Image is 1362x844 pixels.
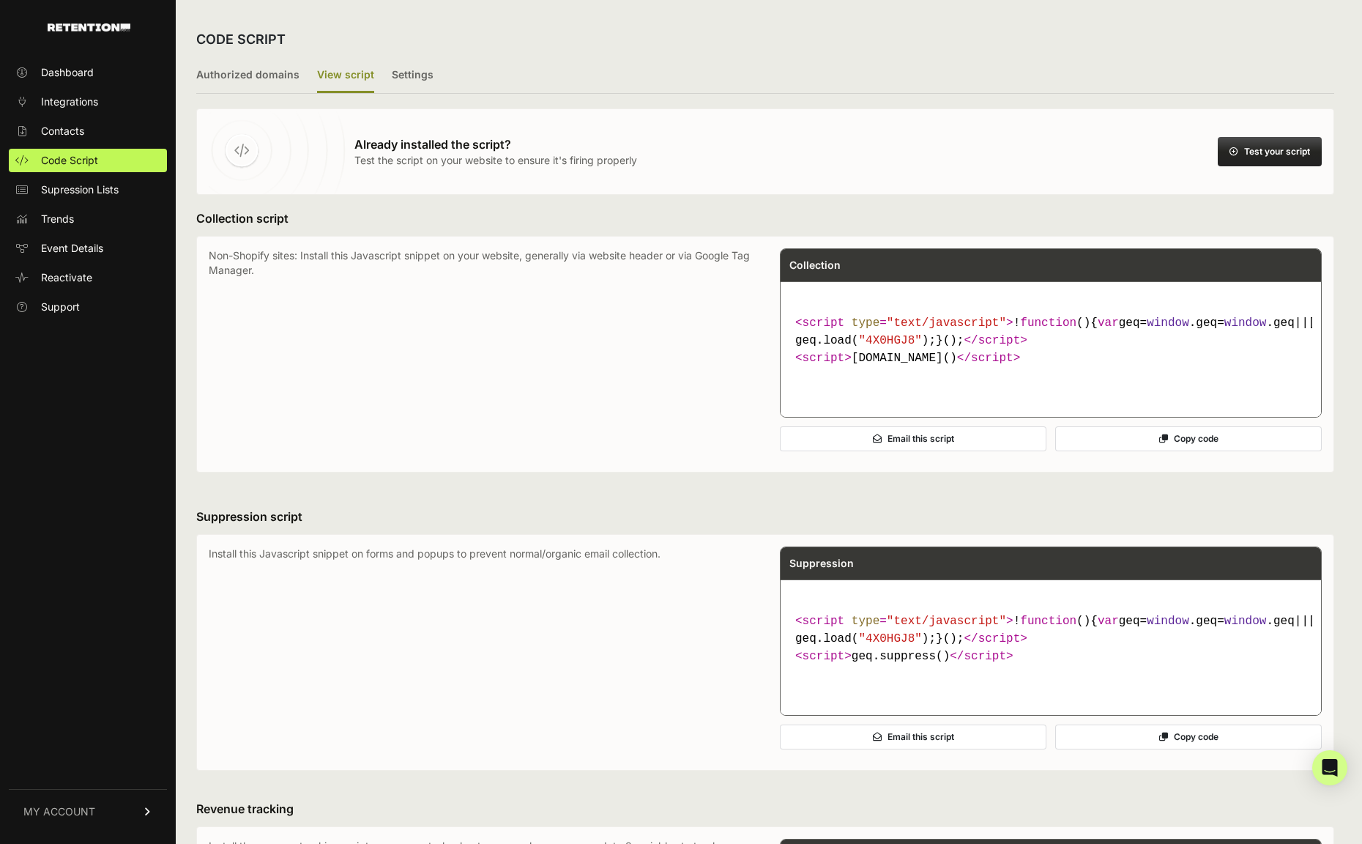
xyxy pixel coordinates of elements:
button: Email this script [780,725,1046,749]
a: Event Details [9,237,167,260]
div: Suppression [781,547,1321,580]
a: Supression Lists [9,178,167,201]
span: "4X0HGJ8" [858,334,921,347]
span: < = > [795,615,1013,628]
span: "4X0HGJ8" [858,632,921,645]
a: Integrations [9,90,167,114]
span: MY ACCOUNT [23,804,95,819]
label: Settings [392,59,433,93]
span: ( ) [1020,615,1090,628]
span: Integrations [41,95,98,109]
span: script [803,352,845,365]
p: Non-Shopify sites: Install this Javascript snippet on your website, generally via website header ... [209,248,751,460]
span: </ > [964,334,1027,347]
span: "text/javascript" [887,316,1006,330]
img: Retention.com [48,23,130,32]
span: Dashboard [41,65,94,80]
span: script [803,650,845,663]
a: Code Script [9,149,167,172]
span: Supression Lists [41,182,119,197]
code: geq.suppress() [789,607,1312,671]
p: Install this Javascript snippet on forms and popups to prevent normal/organic email collection. [209,547,751,758]
span: < > [795,650,852,663]
a: MY ACCOUNT [9,789,167,834]
span: type [852,615,879,628]
span: var [1098,615,1119,628]
label: Authorized domains [196,59,299,93]
span: </ > [964,632,1027,645]
span: script [803,316,845,330]
span: </ > [950,650,1013,663]
span: type [852,316,879,330]
span: function [1020,615,1076,628]
button: Copy code [1055,426,1322,451]
span: </ > [957,352,1020,365]
span: function [1020,316,1076,330]
span: < = > [795,316,1013,330]
span: window [1147,316,1189,330]
span: script [803,615,845,628]
span: window [1224,615,1267,628]
label: View script [317,59,374,93]
span: window [1224,316,1267,330]
span: script [971,352,1013,365]
a: Trends [9,207,167,231]
span: Event Details [41,241,103,256]
code: [DOMAIN_NAME]() [789,308,1312,373]
h3: Suppression script [196,508,1334,525]
h3: Already installed the script? [354,136,637,153]
span: Reactivate [41,270,92,285]
button: Copy code [1055,725,1322,749]
span: Support [41,300,80,314]
span: script [964,650,1006,663]
a: Dashboard [9,61,167,84]
span: var [1098,316,1119,330]
button: Test your script [1218,137,1322,166]
span: Code Script [41,153,98,168]
span: Trends [41,212,74,226]
h3: Collection script [196,210,1334,227]
h2: CODE SCRIPT [196,29,286,50]
span: window [1147,615,1189,628]
span: ( ) [1020,316,1090,330]
div: Collection [781,249,1321,281]
span: script [978,632,1021,645]
span: "text/javascript" [887,615,1006,628]
a: Reactivate [9,266,167,289]
span: Contacts [41,124,84,138]
button: Email this script [780,426,1046,451]
h3: Revenue tracking [196,800,1334,818]
div: Open Intercom Messenger [1312,750,1347,785]
span: script [978,334,1021,347]
a: Support [9,295,167,319]
a: Contacts [9,119,167,143]
p: Test the script on your website to ensure it's firing properly [354,153,637,168]
span: < > [795,352,852,365]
